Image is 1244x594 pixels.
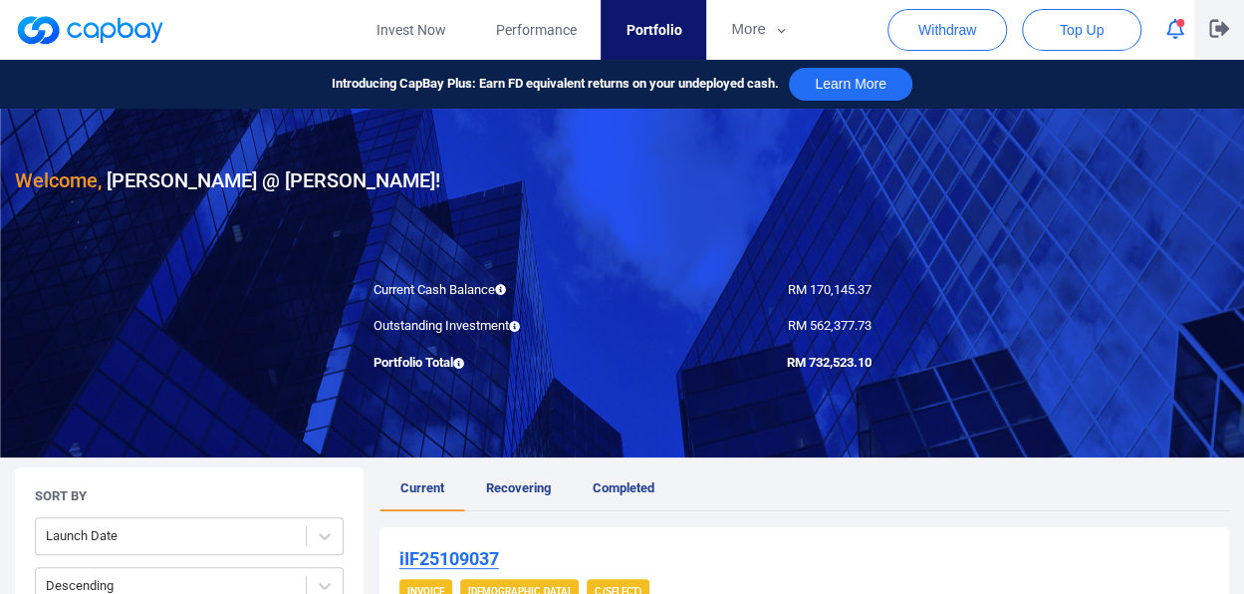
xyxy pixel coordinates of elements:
[787,318,871,333] span: RM 562,377.73
[399,548,499,569] u: iIF25109037
[35,487,87,505] h5: Sort By
[1022,9,1141,51] button: Top Up
[789,68,912,101] button: Learn More
[495,19,576,41] span: Performance
[359,280,622,301] div: Current Cash Balance
[332,74,779,95] span: Introducing CapBay Plus: Earn FD equivalent returns on your undeployed cash.
[593,480,654,495] span: Completed
[1060,20,1104,40] span: Top Up
[359,353,622,374] div: Portfolio Total
[15,168,102,192] span: Welcome,
[625,19,681,41] span: Portfolio
[787,282,871,297] span: RM 170,145.37
[786,355,871,370] span: RM 732,523.10
[15,164,440,196] h3: [PERSON_NAME] @ [PERSON_NAME] !
[887,9,1007,51] button: Withdraw
[486,480,551,495] span: Recovering
[359,316,622,337] div: Outstanding Investment
[400,480,444,495] span: Current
